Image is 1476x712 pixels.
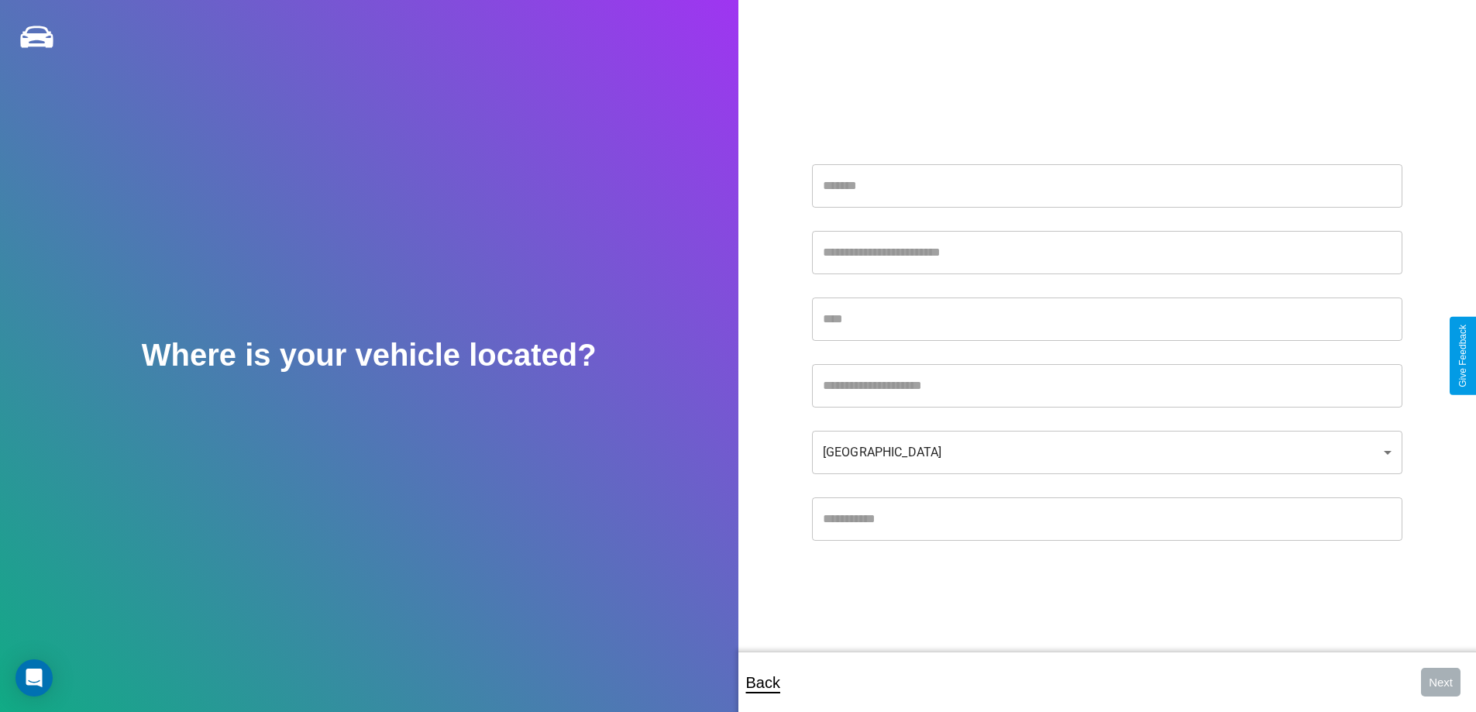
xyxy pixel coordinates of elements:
[15,659,53,697] div: Open Intercom Messenger
[1421,668,1461,697] button: Next
[142,338,597,373] h2: Where is your vehicle located?
[1457,325,1468,387] div: Give Feedback
[746,669,780,697] p: Back
[812,431,1402,474] div: [GEOGRAPHIC_DATA]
